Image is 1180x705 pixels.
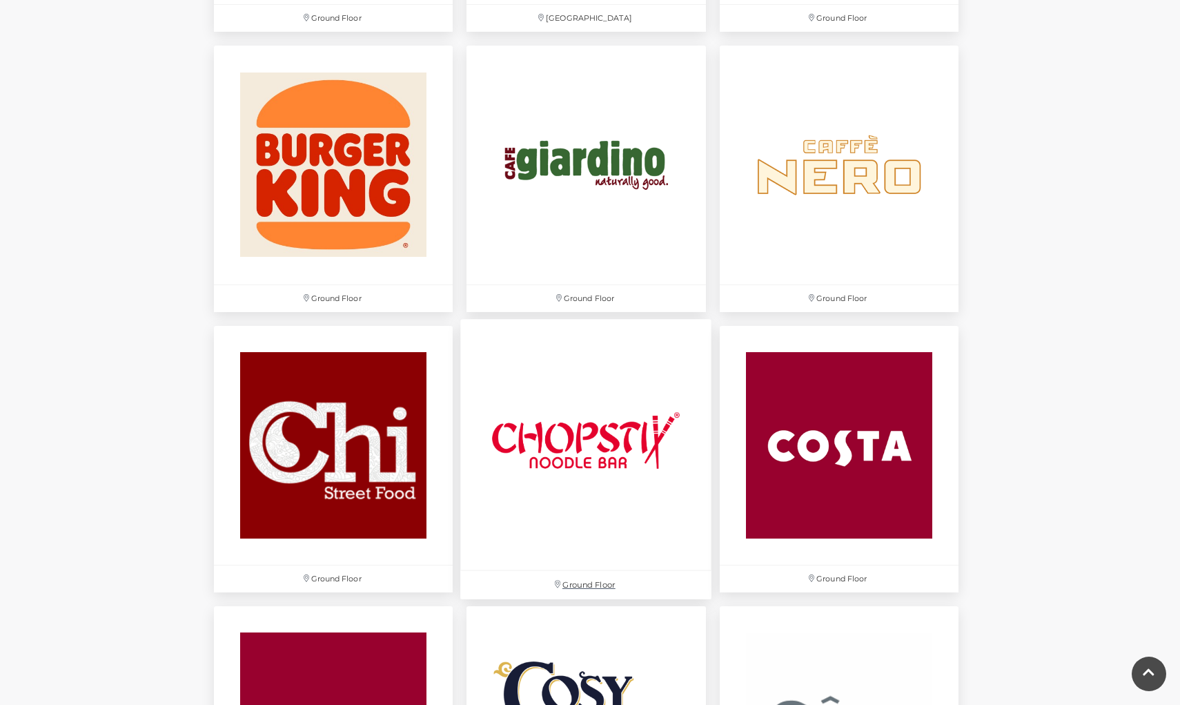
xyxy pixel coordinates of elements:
a: Ground Floor [207,39,460,319]
p: Ground Floor [214,285,453,312]
a: Ground Floor [453,312,719,607]
p: Ground Floor [466,285,705,312]
p: Ground Floor [461,571,712,599]
a: Ground Floor [460,39,712,319]
img: Chi at Festival Place, Basingstoke [214,326,453,565]
a: Chi at Festival Place, Basingstoke Ground Floor [207,319,460,599]
p: Ground Floor [720,566,958,592]
p: Ground Floor [214,5,453,32]
p: Ground Floor [720,285,958,312]
a: Ground Floor [713,319,965,599]
p: Ground Floor [214,566,453,592]
p: Ground Floor [720,5,958,32]
a: Ground Floor [713,39,965,319]
p: [GEOGRAPHIC_DATA] [466,5,705,32]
